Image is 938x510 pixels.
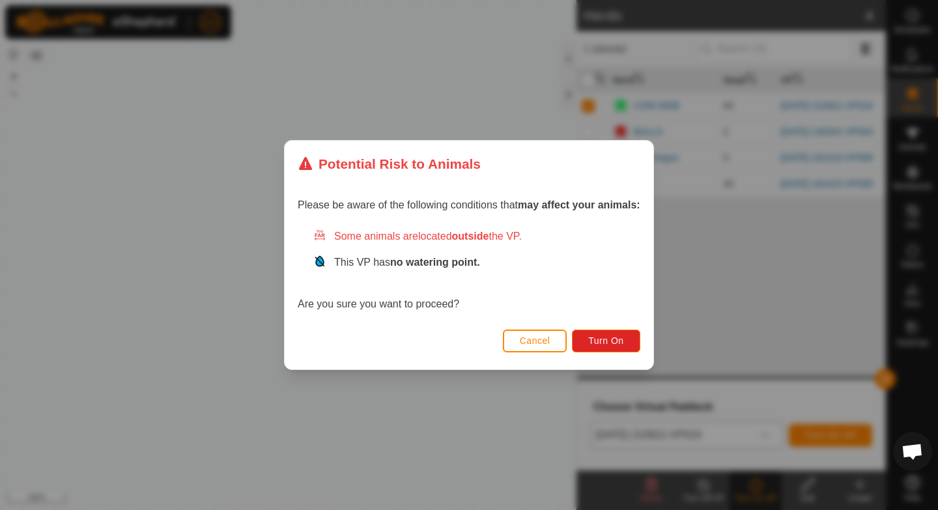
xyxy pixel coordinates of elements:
[589,335,624,346] span: Turn On
[418,231,522,242] span: located the VP.
[313,229,640,244] div: Some animals are
[518,199,640,210] strong: may affect your animals:
[573,330,640,352] button: Turn On
[298,229,640,312] div: Are you sure you want to proceed?
[452,231,489,242] strong: outside
[298,154,481,174] div: Potential Risk to Animals
[893,432,932,471] a: Open chat
[503,330,567,352] button: Cancel
[520,335,550,346] span: Cancel
[298,199,640,210] span: Please be aware of the following conditions that
[390,257,480,268] strong: no watering point.
[334,257,480,268] span: This VP has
